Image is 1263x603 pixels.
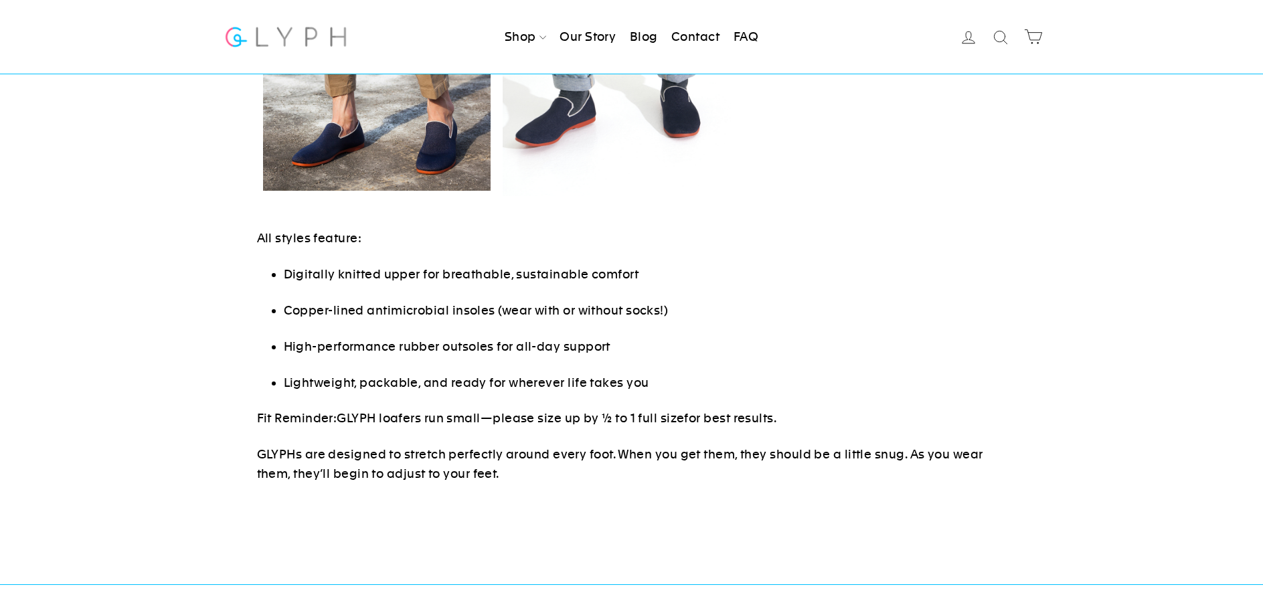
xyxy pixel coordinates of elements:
span: please size up by ½ to 1 full size [493,411,684,425]
img: Glyph [224,19,349,54]
span: Fit Reminder: [257,411,337,425]
span: for best results. [684,411,776,425]
span: Digitally knitted upper for breathable, sustainable comfort [284,267,639,281]
span: Copper-lined antimicrobial insoles (wear with or without socks!) [284,303,669,317]
span: GLYPH loafers run small— [337,411,493,425]
span: All styles feature: [257,231,362,245]
a: FAQ [728,22,764,52]
span: High-performance rubber outsoles for all-day support [284,339,610,353]
ul: Primary [499,22,764,52]
span: GLYPHs are designed to stretch perfectly around every foot. When you get them, they should be a l... [257,447,983,481]
a: Contact [666,22,725,52]
a: Our Story [554,22,621,52]
a: Shop [499,22,552,52]
a: Blog [624,22,663,52]
span: Lightweight, packable, and ready for wherever life takes you [284,375,649,390]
